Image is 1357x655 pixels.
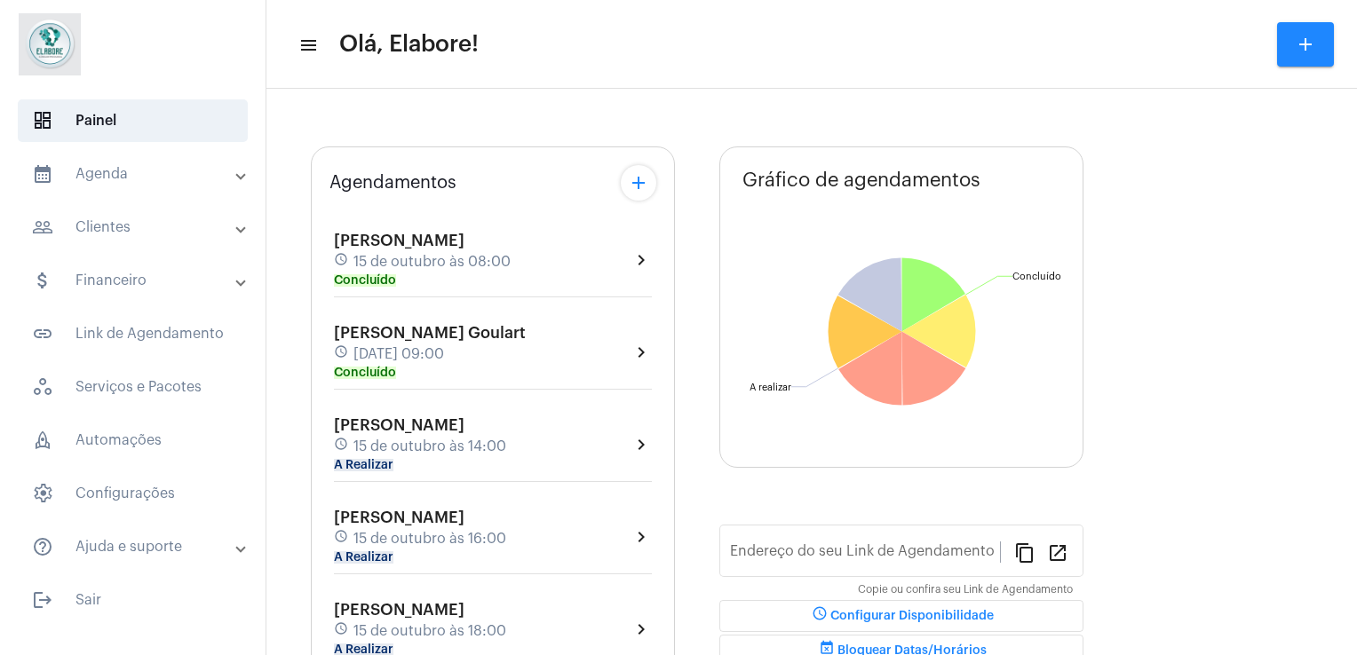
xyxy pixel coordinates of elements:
span: Automações [18,419,248,462]
img: 4c6856f8-84c7-1050-da6c-cc5081a5dbaf.jpg [14,9,85,80]
span: 15 de outubro às 14:00 [353,438,506,454]
span: Painel [18,99,248,142]
mat-icon: sidenav icon [32,270,53,291]
mat-hint: Copie ou confira seu Link de Agendamento [858,584,1073,596]
mat-icon: content_copy [1014,541,1036,563]
mat-chip: A Realizar [334,459,393,471]
mat-icon: chevron_right [631,434,652,455]
mat-panel-title: Agenda [32,163,237,185]
span: Configurar Disponibilidade [809,610,994,622]
button: Configurar Disponibilidade [719,600,1083,632]
span: 15 de outubro às 16:00 [353,531,506,547]
mat-icon: schedule [334,621,350,641]
span: [PERSON_NAME] Goulart [334,325,526,341]
mat-chip: A Realizar [334,551,393,564]
span: [PERSON_NAME] [334,233,464,249]
mat-expansion-panel-header: sidenav iconAjuda e suporte [11,525,266,568]
span: Agendamentos [329,173,456,193]
span: 15 de outubro às 08:00 [353,254,511,270]
input: Link [730,547,1000,563]
text: Concluído [1012,272,1061,281]
mat-icon: chevron_right [631,342,652,363]
span: sidenav icon [32,110,53,131]
span: Gráfico de agendamentos [742,170,980,191]
span: Olá, Elabore! [339,30,479,59]
mat-expansion-panel-header: sidenav iconAgenda [11,153,266,195]
span: sidenav icon [32,430,53,451]
span: sidenav icon [32,376,53,398]
mat-expansion-panel-header: sidenav iconClientes [11,206,266,249]
mat-icon: schedule [809,605,830,627]
mat-chip: Concluído [334,274,396,287]
mat-icon: chevron_right [631,249,652,271]
mat-chip: Concluído [334,367,396,379]
mat-icon: sidenav icon [32,589,53,611]
mat-icon: schedule [334,252,350,272]
mat-icon: chevron_right [631,619,652,640]
mat-icon: sidenav icon [298,35,316,56]
mat-panel-title: Clientes [32,217,237,238]
mat-panel-title: Financeiro [32,270,237,291]
mat-icon: schedule [334,344,350,364]
mat-icon: schedule [334,437,350,456]
text: A realizar [750,383,791,392]
mat-icon: add [1295,34,1316,55]
mat-icon: sidenav icon [32,323,53,344]
mat-expansion-panel-header: sidenav iconFinanceiro [11,259,266,302]
mat-panel-title: Ajuda e suporte [32,536,237,557]
span: Link de Agendamento [18,312,248,355]
span: sidenav icon [32,483,53,504]
span: Serviços e Pacotes [18,366,248,408]
mat-icon: open_in_new [1047,541,1068,563]
mat-icon: sidenav icon [32,217,53,238]
mat-icon: chevron_right [631,526,652,548]
span: Configurações [18,472,248,515]
span: [PERSON_NAME] [334,602,464,618]
mat-icon: sidenav icon [32,163,53,185]
span: [PERSON_NAME] [334,509,464,525]
span: 15 de outubro às 18:00 [353,623,506,639]
span: [DATE] 09:00 [353,346,444,362]
mat-icon: schedule [334,529,350,548]
span: [PERSON_NAME] [334,417,464,433]
span: Sair [18,579,248,621]
mat-icon: sidenav icon [32,536,53,557]
mat-icon: add [628,172,649,193]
